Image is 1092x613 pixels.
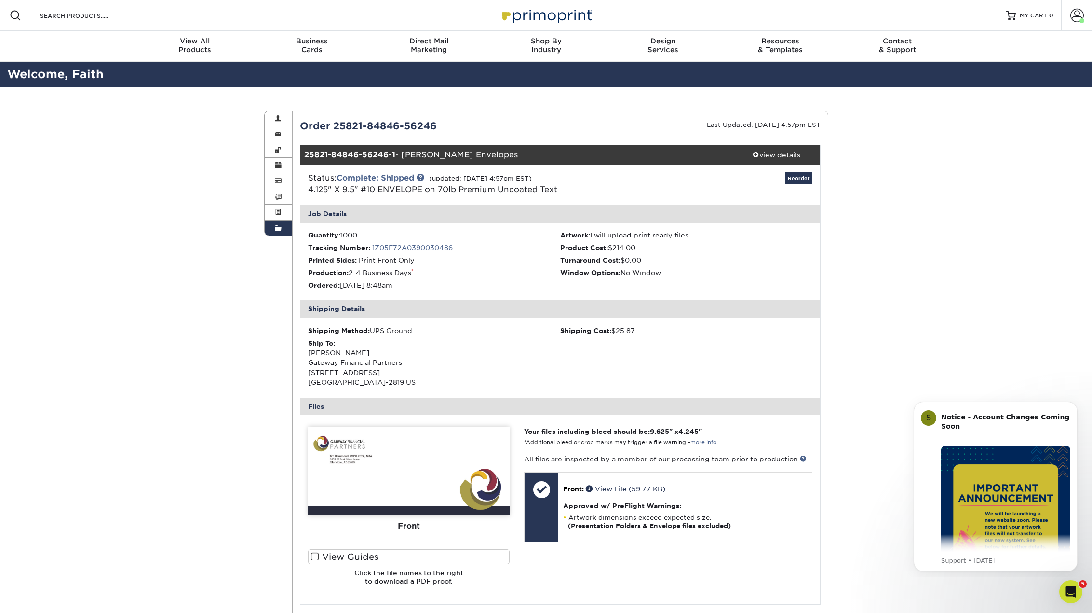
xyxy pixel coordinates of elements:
[370,31,487,62] a: Direct MailMarketing
[605,31,722,62] a: DesignServices
[253,31,370,62] a: BusinessCards
[707,121,821,128] small: Last Updated: [DATE] 4:57pm EST
[136,37,254,45] span: View All
[300,145,733,165] div: - [PERSON_NAME] Envelopes
[300,205,820,223] div: Job Details
[308,338,560,388] div: [PERSON_NAME] Gateway Financial Partners [STREET_ADDRESS] [GEOGRAPHIC_DATA]-2819 US
[308,230,560,240] li: 1000
[253,37,370,54] div: Cards
[560,230,812,240] li: I will upload print ready files.
[300,398,820,415] div: Files
[337,173,414,182] a: Complete: Shipped
[308,185,557,194] a: 4.125" X 9.5" #10 ENVELOPE on 70lb Premium Uncoated Text
[487,31,605,62] a: Shop ByIndustry
[429,175,532,182] small: (updated: [DATE] 4:57pm EST)
[308,339,335,347] strong: Ship To:
[839,31,956,62] a: Contact& Support
[839,37,956,54] div: & Support
[560,231,590,239] strong: Artwork:
[253,37,370,45] span: Business
[1049,12,1053,19] span: 0
[487,37,605,45] span: Shop By
[301,172,647,195] div: Status:
[308,515,510,537] div: Front
[293,119,560,133] div: Order 25821-84846-56246
[370,37,487,45] span: Direct Mail
[560,243,812,252] li: $214.00
[560,327,611,334] strong: Shipping Cost:
[722,31,839,62] a: Resources& Templates
[308,280,560,290] li: [DATE] 8:48am
[136,31,254,62] a: View AllProducts
[524,428,702,435] strong: Your files including bleed should be: " x "
[300,300,820,318] div: Shipping Details
[524,439,716,446] small: *Additional bleed or crop marks may trigger a file warning –
[308,327,370,334] strong: Shipping Method:
[308,269,349,277] strong: Production:
[1079,580,1087,588] span: 5
[1059,580,1082,603] iframe: Intercom live chat
[899,393,1092,577] iframe: Intercom notifications message
[678,428,699,435] span: 4.245
[560,255,812,265] li: $0.00
[733,150,820,160] div: view details
[839,37,956,45] span: Contact
[605,37,722,54] div: Services
[560,244,608,251] strong: Product Cost:
[560,326,812,335] div: $25.87
[563,485,584,493] span: Front:
[586,485,665,493] a: View File (59.77 KB)
[308,256,357,264] strong: Printed Sides:
[650,428,669,435] span: 9.625
[308,281,340,289] strong: Ordered:
[605,37,722,45] span: Design
[308,549,510,564] label: View Guides
[563,514,807,530] li: Artwork dimensions exceed expected size.
[136,37,254,54] div: Products
[498,5,594,26] img: Primoprint
[560,256,620,264] strong: Turnaround Cost:
[568,522,731,529] strong: (Presentation Folders & Envelope files excluded)
[563,502,807,510] h4: Approved w/ PreFlight Warnings:
[487,37,605,54] div: Industry
[39,10,133,21] input: SEARCH PRODUCTS.....
[560,268,812,278] li: No Window
[733,145,820,165] a: view details
[560,269,620,277] strong: Window Options:
[308,569,510,593] h6: Click the file names to the right to download a PDF proof.
[304,150,395,159] strong: 25821-84846-56246-1
[722,37,839,45] span: Resources
[308,231,340,239] strong: Quantity:
[372,244,453,251] a: 1Z05F72A0390030486
[1020,12,1047,20] span: MY CART
[524,454,812,464] p: All files are inspected by a member of our processing team prior to production.
[308,268,560,278] li: 2-4 Business Days
[359,256,415,264] span: Print Front Only
[308,244,370,251] strong: Tracking Number:
[722,37,839,54] div: & Templates
[785,172,812,184] a: Reorder
[690,439,716,446] a: more info
[308,326,560,335] div: UPS Ground
[370,37,487,54] div: Marketing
